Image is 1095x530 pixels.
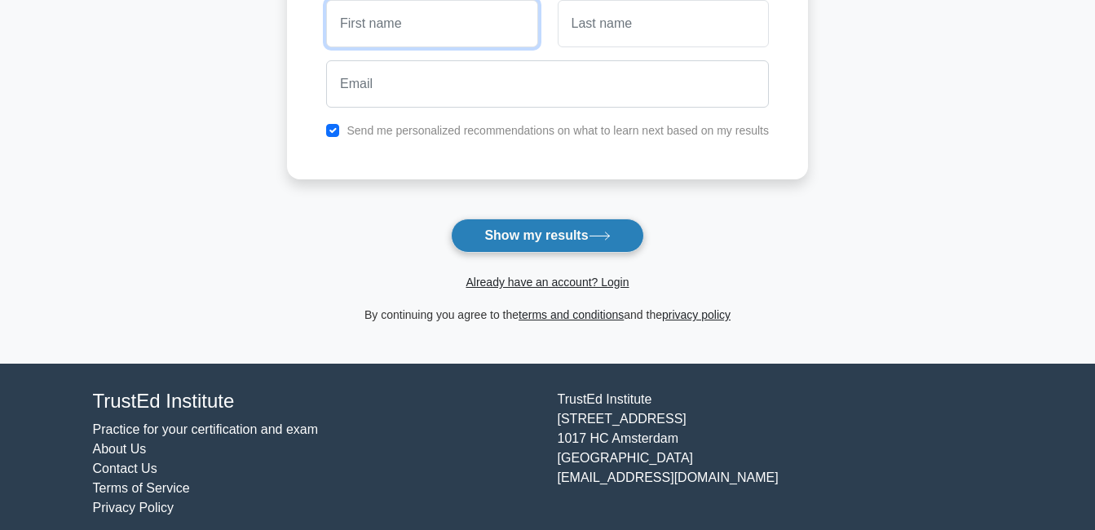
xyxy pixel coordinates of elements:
a: About Us [93,442,147,456]
a: Terms of Service [93,481,190,495]
a: Privacy Policy [93,501,174,515]
label: Send me personalized recommendations on what to learn next based on my results [347,124,769,137]
div: TrustEd Institute [STREET_ADDRESS] 1017 HC Amsterdam [GEOGRAPHIC_DATA] [EMAIL_ADDRESS][DOMAIN_NAME] [548,390,1013,518]
a: Already have an account? Login [466,276,629,289]
a: Contact Us [93,462,157,475]
button: Show my results [451,219,643,253]
a: terms and conditions [519,308,624,321]
a: privacy policy [662,308,731,321]
h4: TrustEd Institute [93,390,538,413]
a: Practice for your certification and exam [93,422,319,436]
input: Email [326,60,769,108]
div: By continuing you agree to the and the [277,305,818,325]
